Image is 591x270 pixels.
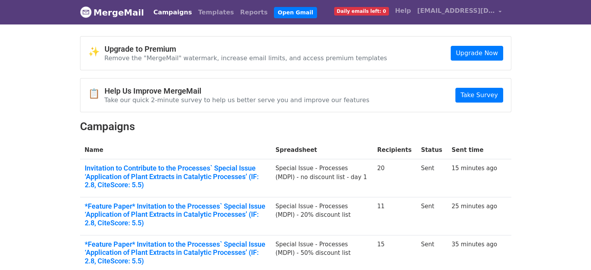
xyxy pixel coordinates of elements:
[416,141,447,159] th: Status
[416,159,447,197] td: Sent
[334,7,389,16] span: Daily emails left: 0
[271,197,373,235] td: Special Issue - Processes (MDPI) - 20% discount list
[105,44,387,54] h4: Upgrade to Premium
[80,120,511,133] h2: Campaigns
[416,197,447,235] td: Sent
[80,141,271,159] th: Name
[271,159,373,197] td: Special Issue - Processes (MDPI) - no discount list - day 1
[105,86,370,96] h4: Help Us Improve MergeMail
[451,46,503,61] a: Upgrade Now
[552,233,591,270] iframe: Chat Widget
[274,7,317,18] a: Open Gmail
[373,159,417,197] td: 20
[392,3,414,19] a: Help
[105,54,387,62] p: Remove the "MergeMail" watermark, increase email limits, and access premium templates
[237,5,271,20] a: Reports
[105,96,370,104] p: Take our quick 2-minute survey to help us better serve you and improve our features
[373,141,417,159] th: Recipients
[88,46,105,57] span: ✨
[85,240,266,265] a: *Feature Paper* Invitation to the Processes` Special Issue ‘Application of Plant Extracts in Cata...
[552,233,591,270] div: Widget de chat
[455,88,503,103] a: Take Survey
[417,6,495,16] span: [EMAIL_ADDRESS][DOMAIN_NAME]
[331,3,392,19] a: Daily emails left: 0
[195,5,237,20] a: Templates
[80,4,144,21] a: MergeMail
[85,164,266,189] a: Invitation to Contribute to the Processes` Special Issue ‘Application of Plant Extracts in Cataly...
[373,197,417,235] td: 11
[447,141,502,159] th: Sent time
[414,3,505,21] a: [EMAIL_ADDRESS][DOMAIN_NAME]
[452,203,497,210] a: 25 minutes ago
[452,165,497,172] a: 15 minutes ago
[85,202,266,227] a: *Feature Paper* Invitation to the Processes` Special Issue ‘Application of Plant Extracts in Cata...
[271,141,373,159] th: Spreadsheet
[150,5,195,20] a: Campaigns
[80,6,92,18] img: MergeMail logo
[88,88,105,99] span: 📋
[452,241,497,248] a: 35 minutes ago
